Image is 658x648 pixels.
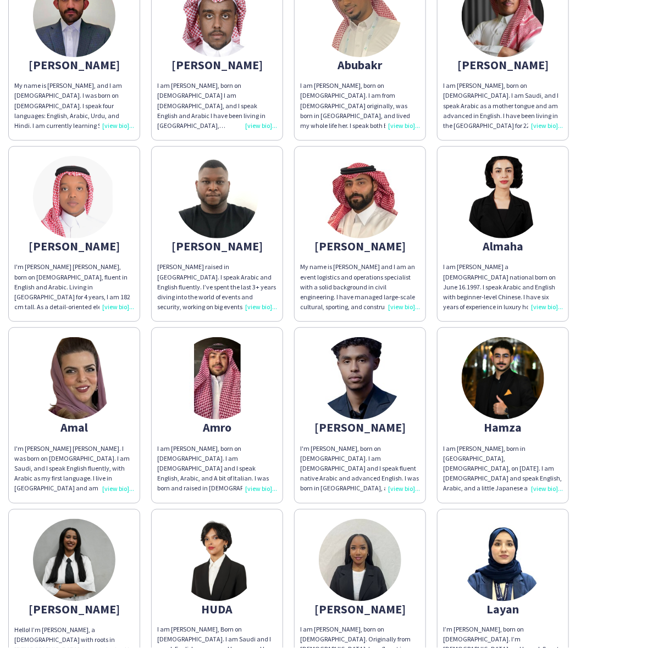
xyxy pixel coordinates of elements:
img: thumb-668df62347a78.jpeg [319,519,401,601]
img: thumb-68763d5e042e2.jpeg [176,337,258,420]
div: I am [PERSON_NAME], born on [DEMOGRAPHIC_DATA]. I am from [DEMOGRAPHIC_DATA] originally, was born... [300,81,420,131]
div: I am [PERSON_NAME], born in [GEOGRAPHIC_DATA], [DEMOGRAPHIC_DATA], on [DATE]. I am [DEMOGRAPHIC_D... [443,444,563,494]
div: I am [PERSON_NAME], born on [DEMOGRAPHIC_DATA] I am [DEMOGRAPHIC_DATA], and I speak English and A... [157,81,277,131]
img: thumb-0417b52c-77af-4b18-9cf9-5646f7794a18.jpg [33,156,115,238]
div: My name is [PERSON_NAME] and I am an event logistics and operations specialist with a solid backg... [300,262,420,312]
div: I'm [PERSON_NAME] [PERSON_NAME], born on [DEMOGRAPHIC_DATA], fluent in English and Arabic. Living... [14,262,134,312]
div: I'm [PERSON_NAME] [PERSON_NAME]. I was born on [DEMOGRAPHIC_DATA]. I am Saudi, and I speak Englis... [14,444,134,494]
img: thumb-66ea8428de065.jpeg [319,337,401,420]
div: I am [PERSON_NAME] a [DEMOGRAPHIC_DATA] national born on June 16.1997. I speak Arabic and English... [443,262,563,312]
img: thumb-673463a414c78.jpeg [462,519,544,601]
div: [PERSON_NAME] [157,60,277,70]
div: Hamza [443,422,563,432]
div: [PERSON_NAME] [300,241,420,251]
div: [PERSON_NAME] [14,604,134,614]
div: Layan [443,604,563,614]
img: thumb-d5697310-354e-4160-8482-2de81a197cb4.jpg [462,337,544,420]
div: [PERSON_NAME] raised in [GEOGRAPHIC_DATA]. I speak Arabic and English fluently. I’ve spent the la... [157,262,277,312]
img: thumb-9d49ac32-8468-4eb2-b218-1366b8821a73.jpg [176,156,258,238]
div: Amal [14,422,134,432]
div: Amro [157,422,277,432]
img: thumb-672946c82245e.jpeg [319,156,401,238]
div: I am [PERSON_NAME], born on [DEMOGRAPHIC_DATA]. I am Saudi, and I speak Arabic as a mother tongue... [443,81,563,131]
img: thumb-5dea5593-4836-443e-8372-c69c8701c467.png [462,156,544,238]
div: I am [PERSON_NAME], born on [DEMOGRAPHIC_DATA]. I am [DEMOGRAPHIC_DATA] and I speak English, Arab... [157,444,277,494]
div: [PERSON_NAME] [300,422,420,432]
div: [PERSON_NAME] [14,60,134,70]
div: Abubakr [300,60,420,70]
div: My name is [PERSON_NAME], and I am [DEMOGRAPHIC_DATA]. I was born on [DEMOGRAPHIC_DATA]. I speak ... [14,81,134,131]
div: [PERSON_NAME] [300,604,420,614]
img: thumb-0c99f086-efba-4e05-a457-4246f39b963a.jpg [33,519,115,601]
img: thumb-cb42e4ec-c2e2-408e-88c6-ac0900df0bff.png [176,519,258,601]
div: [PERSON_NAME] [14,241,134,251]
div: Almaha [443,241,563,251]
img: thumb-443a8205-2095-4d02-8da6-f73cbbde58a9.png [33,337,115,420]
div: [PERSON_NAME] [443,60,563,70]
div: [PERSON_NAME] [157,241,277,251]
div: I'm [PERSON_NAME], born on [DEMOGRAPHIC_DATA]. I am [DEMOGRAPHIC_DATA] and I speak fluent native ... [300,444,420,494]
div: HUDA [157,604,277,614]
